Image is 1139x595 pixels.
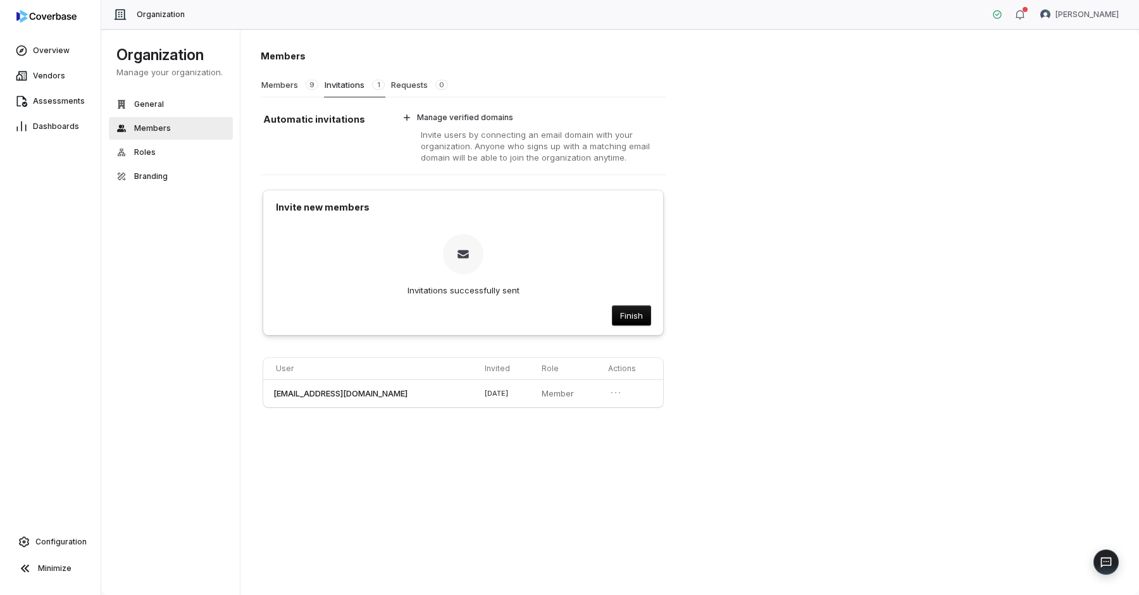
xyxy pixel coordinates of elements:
[109,93,233,116] button: General
[372,80,385,90] span: 1
[390,73,449,97] button: Requests
[408,285,520,296] p: Invitations successfully sent
[38,563,72,574] span: Minimize
[395,129,663,163] p: Invite users by connecting an email domain with your organization. Anyone who signs up with a mat...
[35,537,87,547] span: Configuration
[603,358,663,379] th: Actions
[3,90,98,113] a: Assessments
[116,66,225,78] p: Manage your organization.
[306,80,318,90] span: 9
[3,115,98,138] a: Dashboards
[33,46,70,56] span: Overview
[33,96,85,106] span: Assessments
[263,113,375,126] h1: Automatic invitations
[480,358,537,379] th: Invited
[324,73,385,97] button: Invitations
[608,385,623,400] button: Open menu
[1033,5,1126,24] button: Chris Morgan avatar[PERSON_NAME]
[3,39,98,62] a: Overview
[263,358,480,379] th: User
[109,165,233,188] button: Branding
[395,107,663,128] button: Manage verified domains
[435,80,448,90] span: 0
[116,45,225,65] h1: Organization
[613,306,650,325] button: Finish
[261,73,319,97] button: Members
[134,147,156,157] span: Roles
[16,10,77,23] img: logo-D7KZi-bG.svg
[276,200,650,214] h1: Invite new members
[33,71,65,81] span: Vendors
[109,141,233,164] button: Roles
[5,531,96,553] a: Configuration
[261,49,666,63] h1: Members
[1040,9,1050,20] img: Chris Morgan avatar
[109,117,233,140] button: Members
[273,388,408,399] span: [EMAIL_ADDRESS][DOMAIN_NAME]
[33,121,79,132] span: Dashboards
[134,171,168,181] span: Branding
[537,358,603,379] th: Role
[137,9,185,20] span: Organization
[417,113,513,123] span: Manage verified domains
[134,99,164,109] span: General
[542,388,593,399] p: Member
[485,389,508,398] span: [DATE]
[134,123,171,133] span: Members
[5,556,96,581] button: Minimize
[3,64,98,87] a: Vendors
[1055,9,1119,20] span: [PERSON_NAME]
